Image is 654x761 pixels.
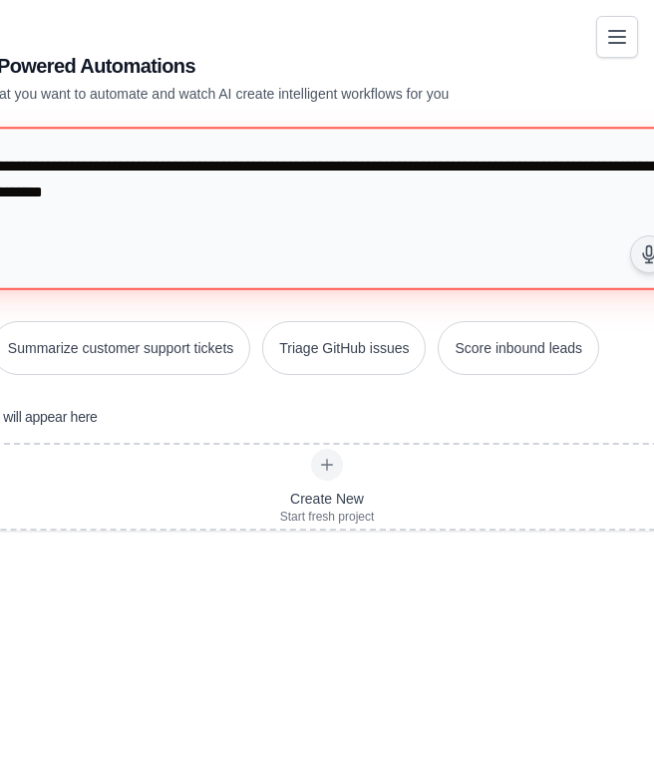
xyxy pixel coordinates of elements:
button: Triage GitHub issues [262,321,426,375]
div: Start fresh project [280,509,375,525]
div: Create New [280,489,375,509]
div: Widget de chat [554,665,654,761]
button: Toggle navigation [596,16,638,58]
button: Score inbound leads [438,321,599,375]
iframe: Chat Widget [554,665,654,761]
